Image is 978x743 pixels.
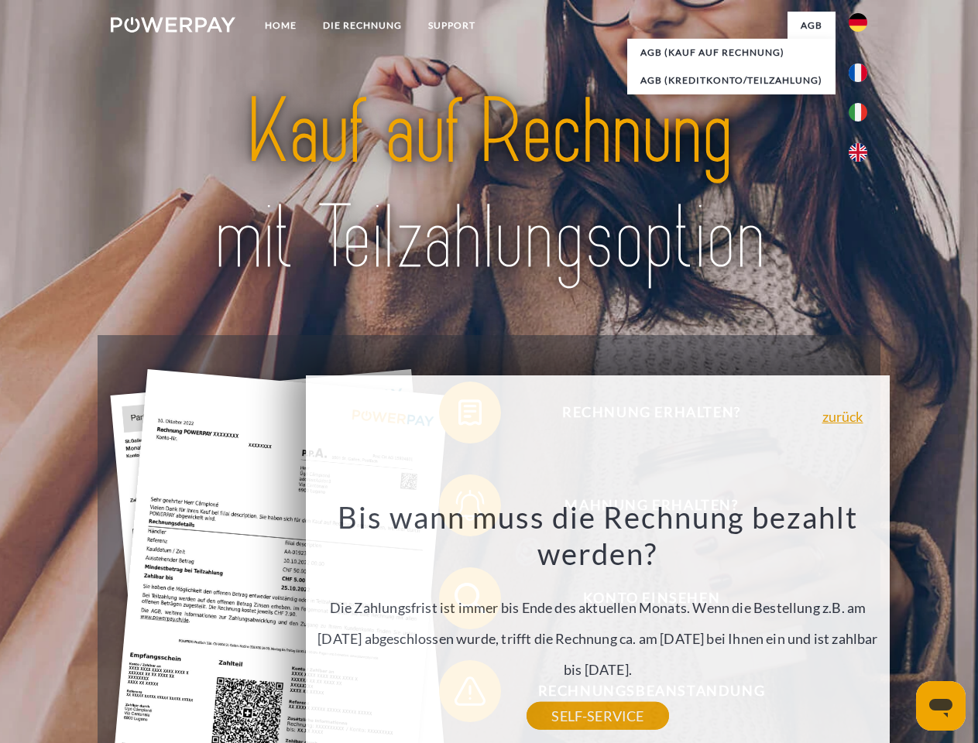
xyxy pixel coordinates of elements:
[849,103,867,122] img: it
[252,12,310,39] a: Home
[916,681,966,731] iframe: Schaltfläche zum Öffnen des Messaging-Fensters
[527,702,668,730] a: SELF-SERVICE
[627,67,836,94] a: AGB (Kreditkonto/Teilzahlung)
[315,498,880,573] h3: Bis wann muss die Rechnung bezahlt werden?
[788,12,836,39] a: agb
[822,409,863,423] a: zurück
[849,143,867,162] img: en
[415,12,489,39] a: SUPPORT
[315,498,880,716] div: Die Zahlungsfrist ist immer bis Ende des aktuellen Monats. Wenn die Bestellung z.B. am [DATE] abg...
[310,12,415,39] a: DIE RECHNUNG
[849,13,867,32] img: de
[148,74,830,296] img: title-powerpay_de.svg
[627,39,836,67] a: AGB (Kauf auf Rechnung)
[849,63,867,82] img: fr
[111,17,235,33] img: logo-powerpay-white.svg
